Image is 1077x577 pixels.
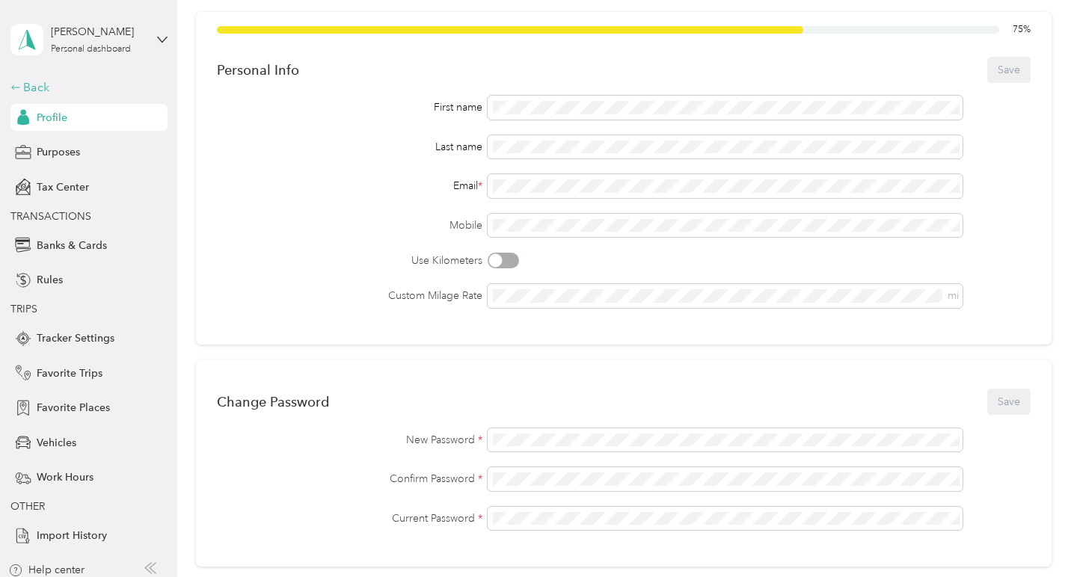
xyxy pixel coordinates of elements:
div: Last name [217,139,483,155]
span: Vehicles [37,435,76,451]
span: Favorite Places [37,400,110,416]
label: Use Kilometers [217,253,483,268]
span: Banks & Cards [37,238,107,253]
div: [PERSON_NAME] [51,24,144,40]
iframe: Everlance-gr Chat Button Frame [993,493,1077,577]
span: 75 % [1013,23,1031,37]
span: Tracker Settings [37,330,114,346]
div: Personal dashboard [51,45,131,54]
span: TRIPS [10,303,37,315]
div: Email [217,178,483,194]
span: Profile [37,110,67,126]
label: New Password [217,432,483,448]
span: Favorite Trips [37,365,102,381]
label: Mobile [217,217,483,233]
span: Work Hours [37,469,93,485]
span: Rules [37,272,63,288]
div: Personal Info [217,62,299,78]
span: Purposes [37,144,80,160]
span: Tax Center [37,179,89,195]
span: mi [948,289,959,302]
label: Custom Milage Rate [217,288,483,303]
label: Confirm Password [217,471,483,487]
div: Change Password [217,394,329,410]
div: Back [10,78,160,96]
div: First name [217,99,483,115]
label: Current Password [217,510,483,526]
span: OTHER [10,500,45,513]
span: Import History [37,528,107,543]
span: TRANSACTIONS [10,210,91,223]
